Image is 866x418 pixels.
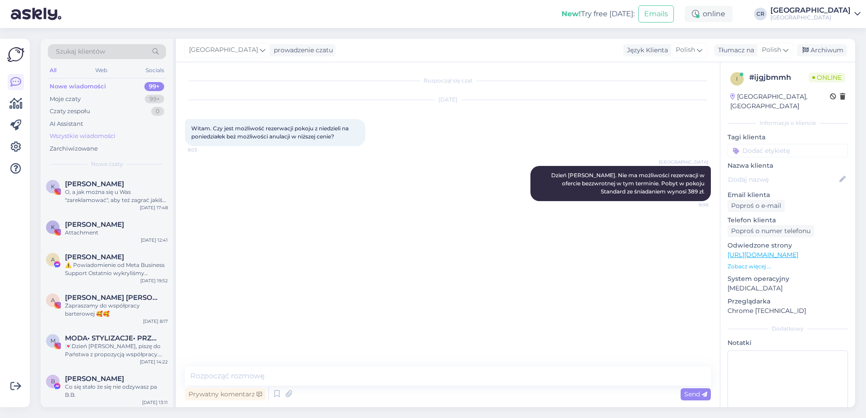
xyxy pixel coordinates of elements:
[562,9,635,19] div: Try free [DATE]:
[143,318,168,325] div: [DATE] 8:17
[728,175,838,184] input: Dodaj nazwę
[141,237,168,243] div: [DATE] 12:41
[50,82,106,91] div: Nowe wiadomości
[65,188,168,204] div: O, a jak można się u Was "zareklamować", aby też zagrać jakiś klimatyczny koncercik?😎
[728,190,848,200] p: Email klienta
[728,119,848,127] div: Informacje o kliencie
[685,6,732,22] div: online
[749,72,809,83] div: # ijgjbmmh
[728,274,848,284] p: System operacyjny
[728,200,785,212] div: Poproś o e-mail
[140,277,168,284] div: [DATE] 19:52
[65,375,124,383] span: Bożena Bolewicz
[754,8,767,20] div: CR
[551,172,706,195] span: Dzień [PERSON_NAME]. Nie ma możliwości rezerwacji w ofercie bezzwrotnej w tym terminie. Pobyt w p...
[728,251,798,259] a: [URL][DOMAIN_NAME]
[51,378,55,385] span: B
[50,107,90,116] div: Czaty zespołu
[65,334,159,342] span: MODA• STYLIZACJE• PRZEGLĄDY KOLEKCJI
[142,399,168,406] div: [DATE] 13:11
[728,225,814,237] div: Poproś o numer telefonu
[189,45,258,55] span: [GEOGRAPHIC_DATA]
[144,82,164,91] div: 99+
[797,44,847,56] div: Archiwum
[728,216,848,225] p: Telefon klienta
[65,261,168,277] div: ⚠️ Powiadomienie od Meta Business Support Ostatnio wykryliśmy nietypową aktywność na Twoim koncie...
[728,161,848,170] p: Nazwa klienta
[65,253,124,261] span: Akiba Benedict
[736,75,738,82] span: i
[144,64,166,76] div: Socials
[185,77,711,85] div: Rozpoczął się czat
[151,107,164,116] div: 0
[93,64,109,76] div: Web
[185,96,711,104] div: [DATE]
[770,7,851,14] div: [GEOGRAPHIC_DATA]
[50,95,81,104] div: Moje czaty
[674,202,708,208] span: 9:09
[51,224,55,230] span: K
[7,46,24,63] img: Askly Logo
[728,338,848,348] p: Notatki
[191,125,350,140] span: Witam. Czy jest możliwość rezerwacji pokoju z niedzieli na poniedziałek beż możliwości anulacji w...
[145,95,164,104] div: 99+
[770,14,851,21] div: [GEOGRAPHIC_DATA]
[684,390,707,398] span: Send
[270,46,333,55] div: prowadzenie czatu
[56,47,105,56] span: Szukaj klientów
[65,180,124,188] span: Karolina Wołczyńska
[65,302,168,318] div: Zapraszamy do współpracy barterowej 🥰🥰
[728,262,848,271] p: Zobacz więcej ...
[65,383,168,399] div: Co się stało że się nie odzywasz pa B.B.
[50,119,83,129] div: AI Assistant
[728,284,848,293] p: [MEDICAL_DATA]
[714,46,754,55] div: Tłumacz na
[140,358,168,365] div: [DATE] 14:22
[809,73,845,83] span: Online
[65,294,159,302] span: Anna Żukowska Ewa Adamczewska BLIŹNIACZKI • Bóg • rodzina • dom
[638,5,674,23] button: Emails
[51,297,55,303] span: A
[65,229,168,237] div: Attachment
[51,256,55,263] span: A
[65,220,124,229] span: Kasia Lebiecka
[770,7,861,21] a: [GEOGRAPHIC_DATA][GEOGRAPHIC_DATA]
[730,92,830,111] div: [GEOGRAPHIC_DATA], [GEOGRAPHIC_DATA]
[728,133,848,142] p: Tagi klienta
[728,241,848,250] p: Odwiedzone strony
[676,45,695,55] span: Polish
[51,183,55,190] span: K
[65,342,168,358] div: 💌Dzień [PERSON_NAME], piszę do Państwa z propozycją współpracy. Chętnie odwiedziłabym Państwa hot...
[728,325,848,333] div: Dodatkowy
[728,306,848,316] p: Chrome [TECHNICAL_ID]
[185,388,266,400] div: Prywatny komentarz
[762,45,781,55] span: Polish
[728,297,848,306] p: Przeglądarka
[728,144,848,157] input: Dodać etykietę
[48,64,58,76] div: All
[188,147,221,153] span: 9:03
[659,159,708,165] span: [GEOGRAPHIC_DATA]
[562,9,581,18] b: New!
[623,46,668,55] div: Język Klienta
[91,160,123,168] span: Nowe czaty
[51,337,55,344] span: M
[50,132,115,141] div: Wszystkie wiadomości
[140,204,168,211] div: [DATE] 17:48
[50,144,98,153] div: Zarchiwizowane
